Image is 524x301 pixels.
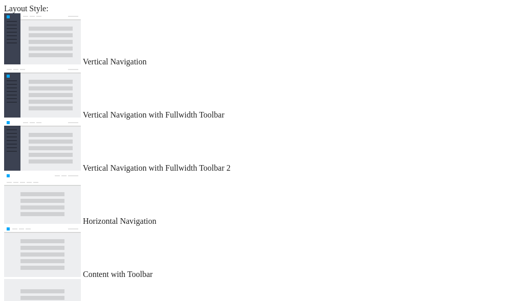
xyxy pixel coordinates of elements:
span: Horizontal Navigation [83,217,157,225]
img: content-with-toolbar.jpg [4,226,81,277]
img: horizontal-nav.jpg [4,173,81,224]
span: Content with Toolbar [83,270,152,279]
md-radio-button: Content with Toolbar [4,226,520,279]
div: Layout Style: [4,4,520,13]
md-radio-button: Vertical Navigation with Fullwidth Toolbar 2 [4,120,520,173]
md-radio-button: Vertical Navigation [4,13,520,66]
img: vertical-nav-with-full-toolbar.jpg [4,66,81,118]
img: vertical-nav-with-full-toolbar-2.jpg [4,120,81,171]
span: Vertical Navigation with Fullwidth Toolbar 2 [83,164,231,172]
span: Vertical Navigation with Fullwidth Toolbar [83,110,225,119]
span: Vertical Navigation [83,57,147,66]
md-radio-button: Vertical Navigation with Fullwidth Toolbar [4,66,520,120]
md-radio-button: Horizontal Navigation [4,173,520,226]
img: vertical-nav.jpg [4,13,81,64]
